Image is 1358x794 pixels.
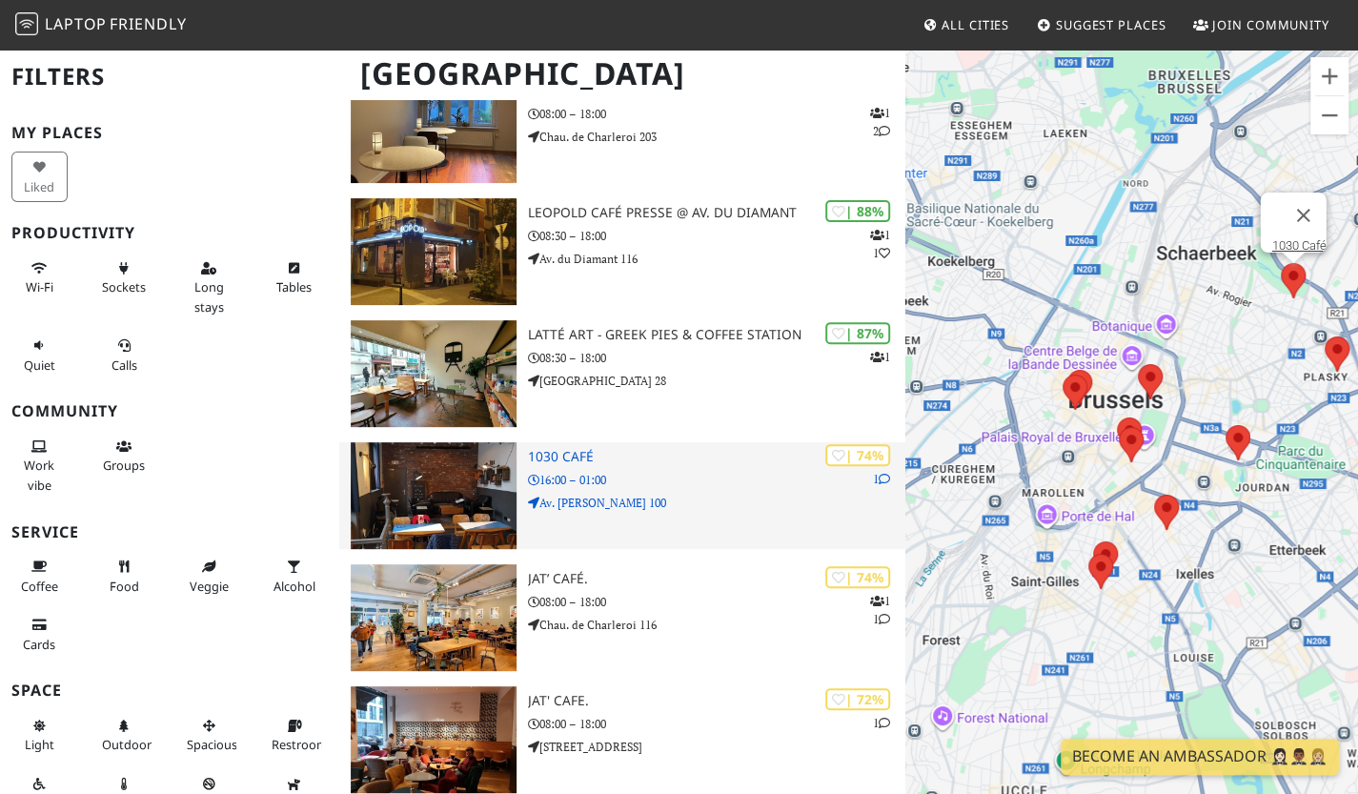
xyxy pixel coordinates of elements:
[528,349,905,367] p: 08:30 – 18:00
[15,9,187,42] a: LaptopFriendly LaptopFriendly
[11,330,68,380] button: Quiet
[11,710,68,761] button: Light
[528,593,905,611] p: 08:00 – 18:00
[870,226,890,262] p: 1 1
[181,551,237,601] button: Veggie
[11,48,328,106] h2: Filters
[870,592,890,628] p: 1 1
[825,566,890,588] div: | 74%
[102,736,152,753] span: Outdoor area
[11,402,328,420] h3: Community
[528,205,905,221] h3: Leopold Café Presse @ Av. du Diamant
[276,278,312,295] span: Work-friendly tables
[272,736,328,753] span: Restroom
[25,736,54,753] span: Natural light
[825,688,890,710] div: | 72%
[339,442,905,549] a: 1030 Café | 74% 1 1030 Café 16:00 – 01:00 Av. [PERSON_NAME] 100
[339,320,905,427] a: Latté Art - Greek Pies & Coffee Station | 87% 1 Latté Art - Greek Pies & Coffee Station 08:30 – 1...
[110,578,139,595] span: Food
[11,609,68,660] button: Cards
[528,449,905,465] h3: 1030 Café
[190,578,229,595] span: Veggie
[528,715,905,733] p: 08:00 – 18:00
[825,200,890,222] div: | 88%
[96,710,152,761] button: Outdoor
[528,227,905,245] p: 08:30 – 18:00
[24,457,54,493] span: People working
[339,686,905,793] a: JAT' Cafe. | 72% 1 JAT' Cafe. 08:00 – 18:00 [STREET_ADDRESS]
[11,124,328,142] h3: My Places
[825,322,890,344] div: | 87%
[915,8,1017,42] a: All Cities
[45,13,107,34] span: Laptop
[339,198,905,305] a: Leopold Café Presse @ Av. du Diamant | 88% 11 Leopold Café Presse @ Av. du Diamant 08:30 – 18:00 ...
[1310,96,1348,134] button: Zoom out
[181,253,237,322] button: Long stays
[351,686,517,793] img: JAT' Cafe.
[870,348,890,366] p: 1
[15,12,38,35] img: LaptopFriendly
[1029,8,1174,42] a: Suggest Places
[528,738,905,756] p: [STREET_ADDRESS]
[103,457,145,474] span: Group tables
[24,356,55,374] span: Quiet
[351,198,517,305] img: Leopold Café Presse @ Av. du Diamant
[942,16,1009,33] span: All Cities
[1271,238,1326,253] a: 1030 Café
[273,578,314,595] span: Alcohol
[528,372,905,390] p: [GEOGRAPHIC_DATA] 28
[21,578,58,595] span: Coffee
[11,551,68,601] button: Coffee
[528,616,905,634] p: Chau. de Charleroi 116
[528,494,905,512] p: Av. [PERSON_NAME] 100
[1186,8,1337,42] a: Join Community
[11,682,328,700] h3: Space
[345,48,902,100] h1: [GEOGRAPHIC_DATA]
[102,278,146,295] span: Power sockets
[528,327,905,343] h3: Latté Art - Greek Pies & Coffee Station
[96,330,152,380] button: Calls
[11,431,68,500] button: Work vibe
[873,714,890,732] p: 1
[96,253,152,303] button: Sockets
[528,571,905,587] h3: JAT’ Café.
[194,278,224,315] span: Long stays
[1310,57,1348,95] button: Zoom in
[23,636,55,653] span: Credit cards
[1212,16,1329,33] span: Join Community
[181,710,237,761] button: Spacious
[351,76,517,183] img: Jackie
[111,356,137,374] span: Video/audio calls
[825,444,890,466] div: | 74%
[351,442,517,549] img: 1030 Café
[187,736,237,753] span: Spacious
[339,564,905,671] a: JAT’ Café. | 74% 11 JAT’ Café. 08:00 – 18:00 Chau. de Charleroi 116
[351,320,517,427] img: Latté Art - Greek Pies & Coffee Station
[528,250,905,268] p: Av. du Diamant 116
[339,76,905,183] a: Jackie | 89% 12 [PERSON_NAME] 08:00 – 18:00 Chau. de Charleroi 203
[528,693,905,709] h3: JAT' Cafe.
[26,278,53,295] span: Stable Wi-Fi
[1056,16,1166,33] span: Suggest Places
[11,523,328,541] h3: Service
[1280,193,1326,238] button: Close
[528,471,905,489] p: 16:00 – 01:00
[266,253,322,303] button: Tables
[96,551,152,601] button: Food
[528,128,905,146] p: Chau. de Charleroi 203
[11,253,68,303] button: Wi-Fi
[11,224,328,242] h3: Productivity
[96,431,152,481] button: Groups
[266,551,322,601] button: Alcohol
[266,710,322,761] button: Restroom
[873,470,890,488] p: 1
[110,13,186,34] span: Friendly
[351,564,517,671] img: JAT’ Café.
